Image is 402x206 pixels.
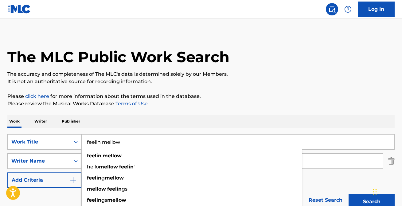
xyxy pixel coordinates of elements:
span: hello [87,164,99,170]
div: Writer Name [11,157,67,165]
p: Please for more information about the terms used in the database. [7,93,395,100]
p: It is not an authoritative source for recording information. [7,78,395,85]
span: gs [122,186,127,192]
p: Please review the Musical Works Database [7,100,395,107]
img: search [328,6,336,13]
strong: mellow [87,186,106,192]
a: click here [25,93,49,99]
strong: mellow [107,197,126,203]
strong: feelin [107,186,122,192]
strong: feelin [87,197,101,203]
a: Terms of Use [114,101,148,107]
img: Delete Criterion [388,153,395,169]
strong: mellow [105,175,124,181]
strong: feelin [87,153,101,159]
span: g [101,175,105,181]
strong: mellow [103,153,122,159]
a: Public Search [326,3,338,15]
strong: feelin [87,175,101,181]
div: Help [342,3,354,15]
div: Drag [373,183,377,201]
img: 9d2ae6d4665cec9f34b9.svg [69,176,77,184]
span: ' [134,164,135,170]
strong: mellow [99,164,118,170]
p: Writer [33,115,49,128]
strong: feelin [119,164,134,170]
p: The accuracy and completeness of The MLC's data is determined solely by our Members. [7,71,395,78]
span: gs [101,197,107,203]
p: Work [7,115,21,128]
iframe: Chat Widget [371,176,402,206]
h1: The MLC Public Work Search [7,48,229,66]
img: MLC Logo [7,5,31,14]
a: Log In [358,2,395,17]
img: help [344,6,352,13]
div: Work Title [11,138,67,146]
button: Add Criteria [7,172,82,188]
p: Publisher [60,115,82,128]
